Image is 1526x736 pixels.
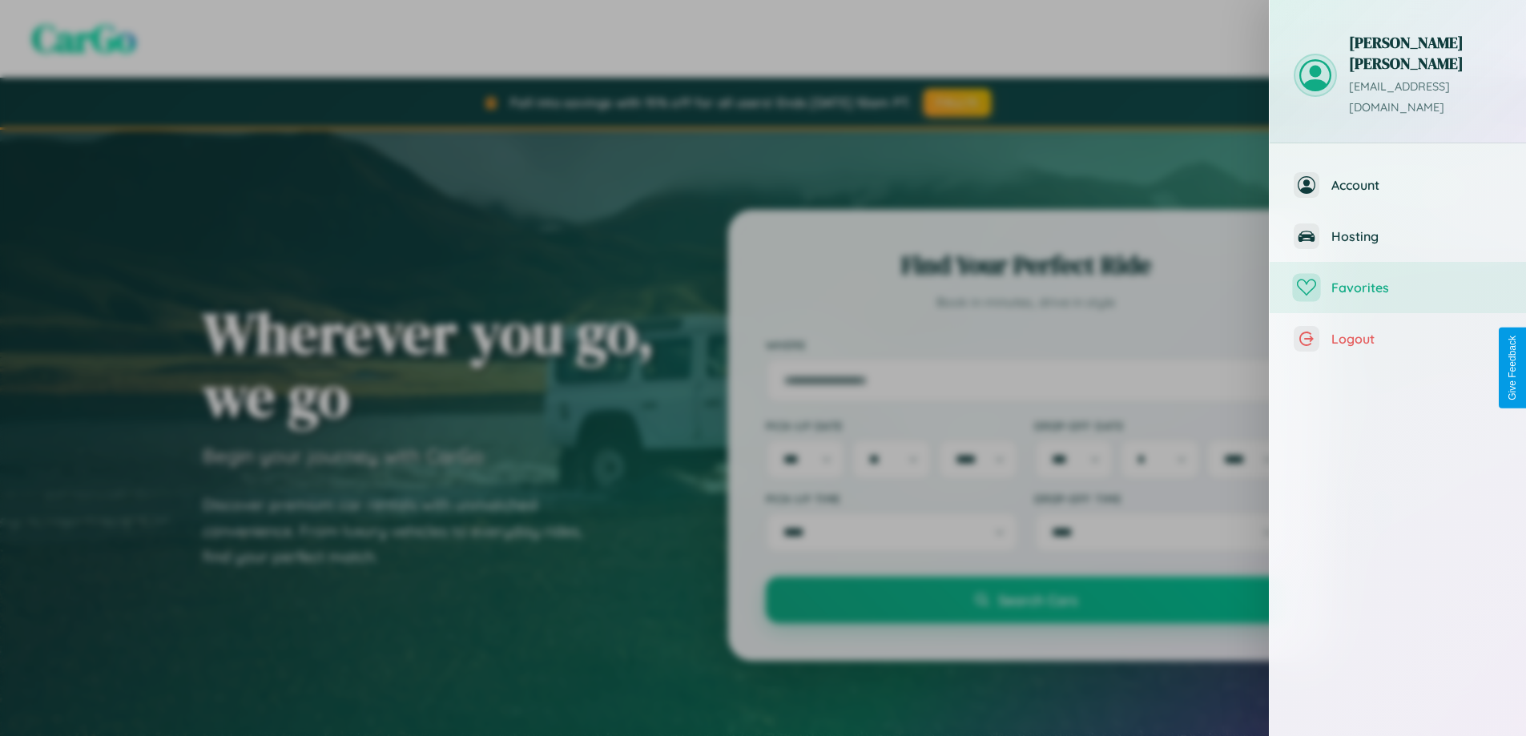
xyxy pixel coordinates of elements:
span: Hosting [1331,228,1502,244]
h3: [PERSON_NAME] [PERSON_NAME] [1349,32,1502,74]
span: Logout [1331,331,1502,347]
button: Logout [1270,313,1526,364]
p: [EMAIL_ADDRESS][DOMAIN_NAME] [1349,77,1502,119]
div: Give Feedback [1507,336,1518,400]
button: Favorites [1270,262,1526,313]
button: Hosting [1270,211,1526,262]
span: Account [1331,177,1502,193]
button: Account [1270,159,1526,211]
span: Favorites [1331,280,1502,296]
